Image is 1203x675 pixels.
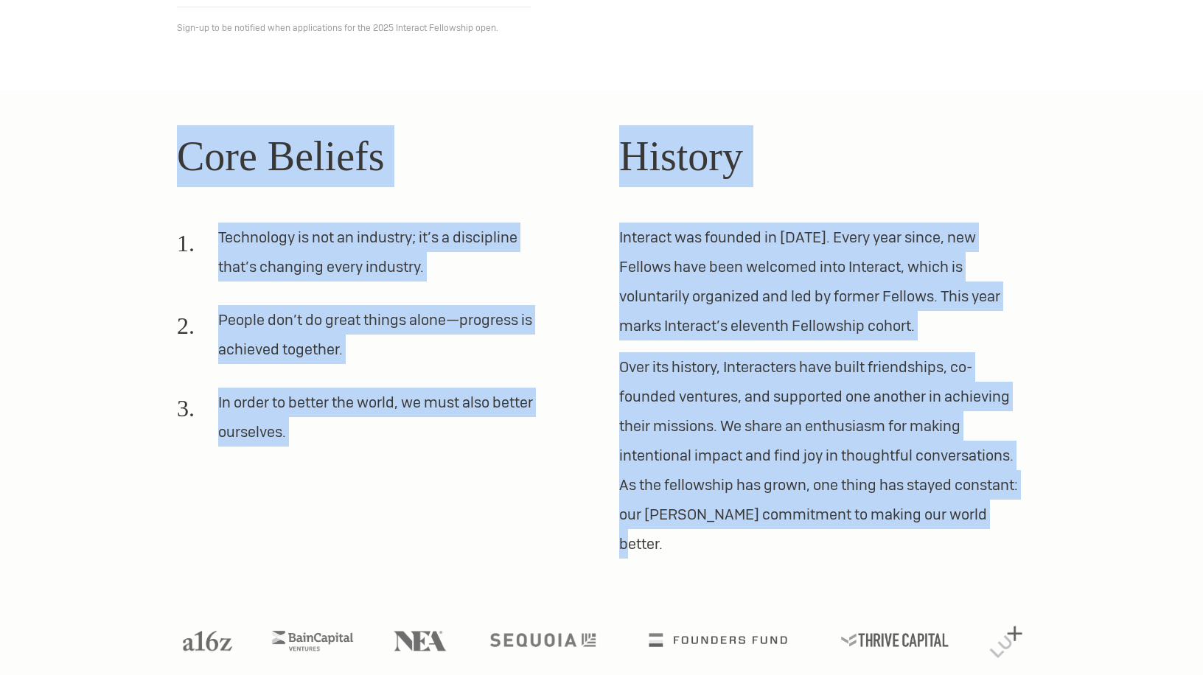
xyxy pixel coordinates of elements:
[649,633,787,647] img: Founders Fund logo
[177,388,548,458] li: In order to better the world, we must also better ourselves.
[394,631,447,651] img: NEA logo
[177,19,1026,37] p: Sign-up to be notified when applications for the 2025 Interact Fellowship open.
[177,125,584,187] h2: Core Beliefs
[989,626,1022,658] img: Lux Capital logo
[272,631,353,651] img: Bain Capital Ventures logo
[619,223,1026,340] p: Interact was founded in [DATE]. Every year since, new Fellows have been welcomed into Interact, w...
[489,633,595,647] img: Sequoia logo
[177,223,548,293] li: Technology is not an industry; it’s a discipline that’s changing every industry.
[619,352,1026,559] p: Over its history, Interacters have built friendships, co-founded ventures, and supported one anot...
[841,633,949,647] img: Thrive Capital logo
[177,305,548,376] li: People don’t do great things alone—progress is achieved together.
[619,125,1026,187] h2: History
[183,631,231,651] img: A16Z logo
